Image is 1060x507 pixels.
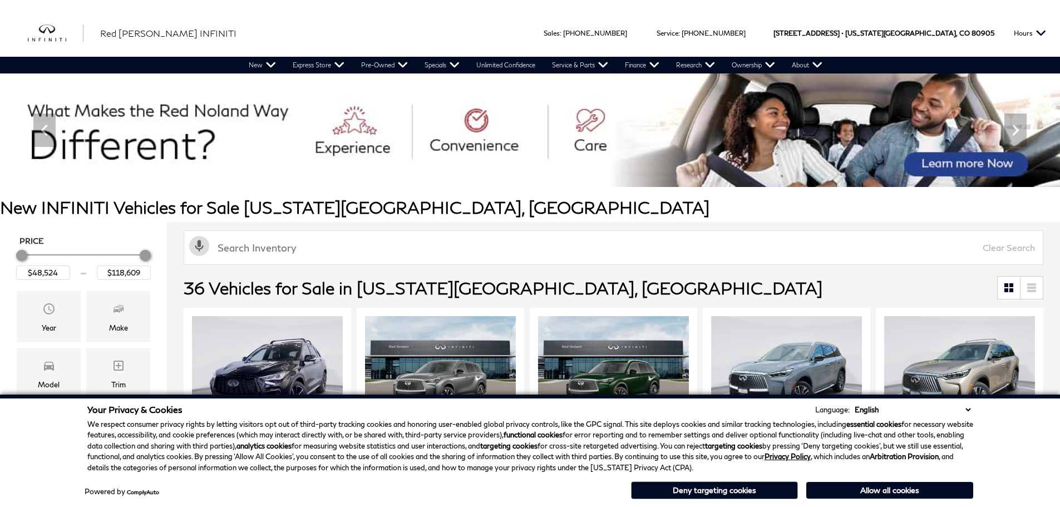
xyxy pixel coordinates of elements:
[723,57,783,73] a: Ownership
[86,348,150,399] div: TrimTrim
[127,489,159,495] a: ComplyAuto
[544,29,560,37] span: Sales
[845,9,958,57] span: [US_STATE][GEOGRAPHIC_DATA],
[668,57,723,73] a: Research
[240,57,831,73] nav: Main Navigation
[17,291,81,342] div: YearYear
[1004,114,1027,147] div: Next
[682,29,746,37] a: [PHONE_NUMBER]
[112,356,125,378] span: Trim
[189,236,209,256] svg: Click to toggle on voice search
[28,24,83,42] a: infiniti
[42,322,56,334] div: Year
[16,265,70,280] input: Minimum
[884,316,1037,431] img: 2026 INFINITI QX60 Luxe AWD 1
[509,166,520,178] span: Go to slide 3
[28,24,83,42] img: INFINITI
[560,29,561,37] span: :
[806,482,973,499] button: Allow all cookies
[540,166,551,178] span: Go to slide 5
[184,230,1043,265] input: Search Inventory
[538,316,691,431] div: 1 / 2
[705,441,762,450] strong: targeting cookies
[184,278,822,298] span: 36 Vehicles for Sale in [US_STATE][GEOGRAPHIC_DATA], [GEOGRAPHIC_DATA]
[525,166,536,178] span: Go to slide 4
[365,316,517,431] div: 1 / 2
[765,452,811,461] a: Privacy Policy
[19,236,147,246] h5: Price
[678,29,680,37] span: :
[353,57,416,73] a: Pre-Owned
[365,316,517,431] img: 2026 INFINITI QX60 Pure AWD 1
[783,57,831,73] a: About
[192,316,344,431] div: 1 / 2
[563,29,627,37] a: [PHONE_NUMBER]
[571,166,583,178] span: Go to slide 7
[100,27,236,40] a: Red [PERSON_NAME] INFINITI
[815,406,850,414] div: Language:
[416,57,468,73] a: Specials
[111,378,126,391] div: Trim
[284,57,353,73] a: Express Store
[494,166,505,178] span: Go to slide 2
[16,246,151,280] div: Price
[631,481,798,499] button: Deny targeting cookies
[870,452,939,461] strong: Arbitration Provision
[538,316,691,431] img: 2026 INFINITI QX60 Luxe AWD 1
[773,9,844,57] span: [STREET_ADDRESS] •
[504,430,563,439] strong: functional cookies
[959,9,970,57] span: CO
[33,114,56,147] div: Previous
[657,29,678,37] span: Service
[846,420,901,429] strong: essential cookies
[711,316,864,431] img: 2026 INFINITI QX60 Luxe AWD 1
[236,441,292,450] strong: analytics cookies
[97,265,151,280] input: Maximum
[1008,9,1052,57] button: Open the hours dropdown
[87,404,183,415] span: Your Privacy & Cookies
[42,356,56,378] span: Model
[16,250,27,261] div: Minimum Price
[711,316,864,431] div: 1 / 2
[773,29,994,37] a: [STREET_ADDRESS] • [US_STATE][GEOGRAPHIC_DATA], CO 80905
[852,404,973,415] select: Language Select
[617,57,668,73] a: Finance
[86,291,150,342] div: MakeMake
[192,316,344,431] img: 2025 INFINITI QX50 Sport AWD 1
[544,57,617,73] a: Service & Parts
[85,488,159,495] div: Powered by
[972,9,994,57] span: 80905
[17,348,81,399] div: ModelModel
[140,250,151,261] div: Maximum Price
[87,419,973,474] p: We respect consumer privacy rights by letting visitors opt out of third-party tracking cookies an...
[100,28,236,38] span: Red [PERSON_NAME] INFINITI
[42,299,56,322] span: Year
[240,57,284,73] a: New
[556,166,567,178] span: Go to slide 6
[38,378,60,391] div: Model
[468,57,544,73] a: Unlimited Confidence
[109,322,128,334] div: Make
[112,299,125,322] span: Make
[884,316,1037,431] div: 1 / 2
[478,166,489,178] span: Go to slide 1
[480,441,538,450] strong: targeting cookies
